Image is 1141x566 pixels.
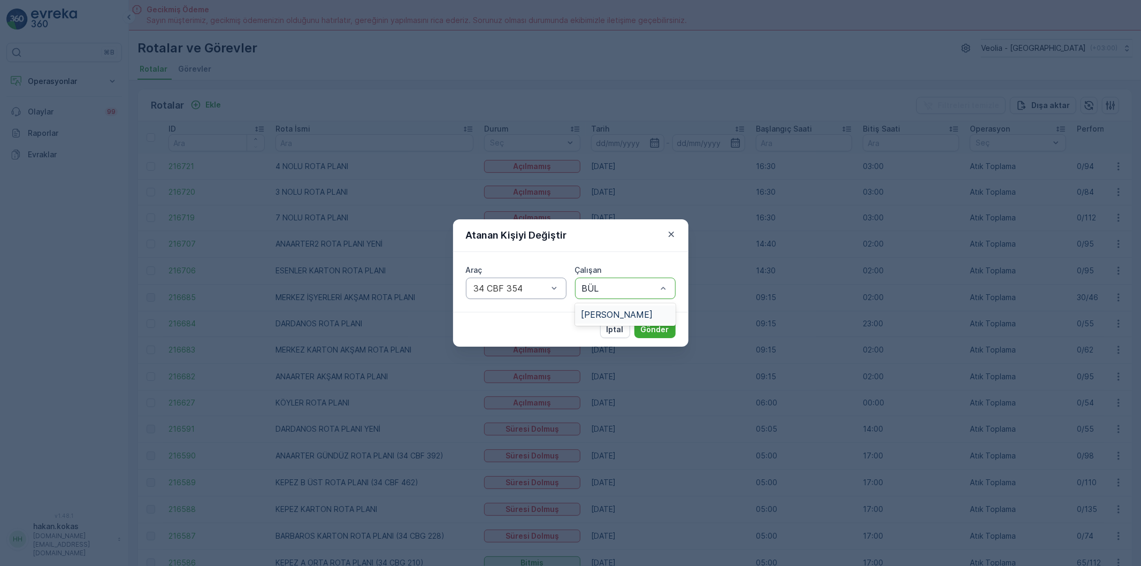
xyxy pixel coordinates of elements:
p: Atanan Kişiyi Değiştir [466,228,567,243]
button: Gönder [634,321,676,338]
p: Gönder [641,324,669,335]
span: [PERSON_NAME] [581,310,653,319]
label: Çalışan [575,265,602,274]
label: Araç [466,265,483,274]
p: İptal [607,324,624,335]
button: İptal [600,321,630,338]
